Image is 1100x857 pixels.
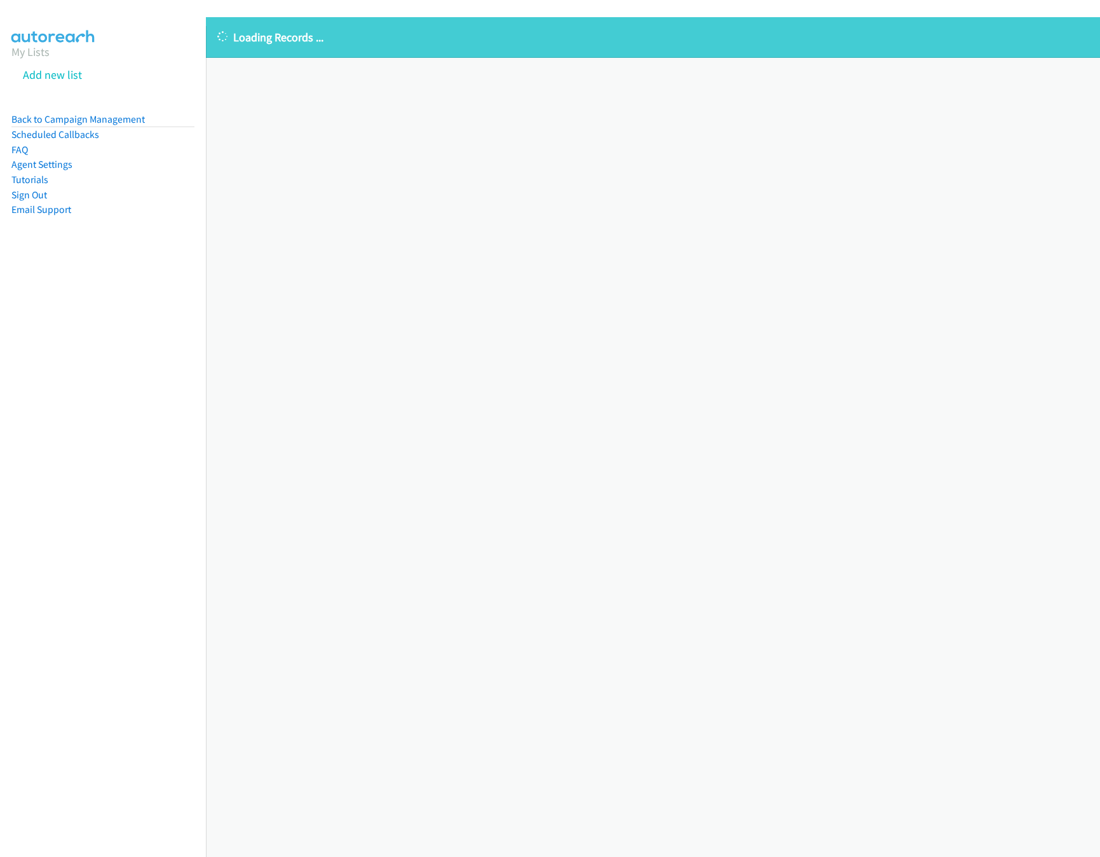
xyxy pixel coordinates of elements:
a: Scheduled Callbacks [11,128,99,141]
a: Agent Settings [11,158,72,170]
a: Add new list [23,67,82,82]
a: Back to Campaign Management [11,113,145,125]
a: My Lists [11,45,50,59]
a: Sign Out [11,189,47,201]
p: Loading Records ... [217,29,1089,46]
a: Tutorials [11,174,48,186]
a: FAQ [11,144,28,156]
a: Email Support [11,203,71,216]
